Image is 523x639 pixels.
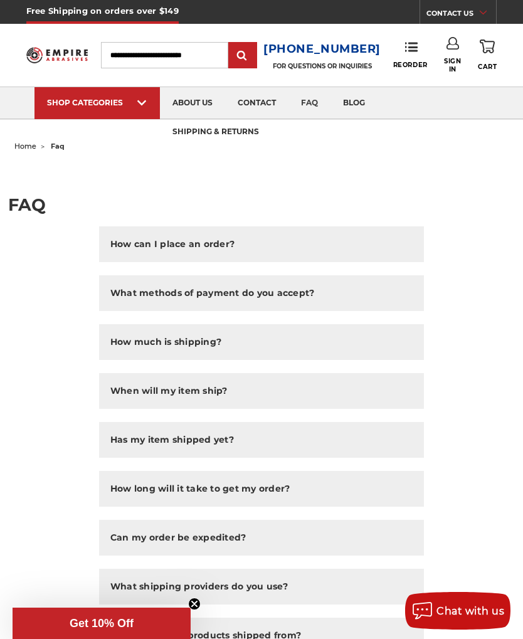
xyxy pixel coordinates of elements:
[288,87,330,119] a: faq
[110,384,228,398] h2: When will my item ship?
[110,531,246,544] h2: Can my order be expedited?
[47,98,147,107] div: SHOP CATEGORIES
[13,608,191,639] div: Get 10% OffClose teaser
[99,275,424,311] button: What methods of payment do you accept?
[478,37,497,73] a: Cart
[393,61,428,69] span: Reorder
[330,87,378,119] a: blog
[230,43,255,68] input: Submit
[110,238,235,251] h2: How can I place an order?
[99,324,424,360] button: How much is shipping?
[225,87,288,119] a: contact
[110,482,290,495] h2: How long will it take to get my order?
[478,63,497,71] span: Cart
[99,569,424,605] button: What shipping providers do you use?
[393,41,428,68] a: Reorder
[99,373,424,409] button: When will my item ship?
[14,142,36,151] a: home
[436,605,504,617] span: Chat with us
[70,617,134,630] span: Get 10% Off
[263,40,381,58] a: [PHONE_NUMBER]
[110,287,315,300] h2: What methods of payment do you accept?
[188,598,201,610] button: Close teaser
[426,6,496,24] a: CONTACT US
[160,87,225,119] a: about us
[444,57,461,73] span: Sign In
[160,117,272,149] a: shipping & returns
[99,422,424,458] button: Has my item shipped yet?
[99,520,424,556] button: Can my order be expedited?
[405,592,510,630] button: Chat with us
[99,226,424,262] button: How can I place an order?
[51,142,65,151] span: faq
[110,335,221,349] h2: How much is shipping?
[8,196,515,213] h1: FAQ
[110,580,288,593] h2: What shipping providers do you use?
[263,62,381,70] p: FOR QUESTIONS OR INQUIRIES
[26,43,88,67] img: Empire Abrasives
[99,471,424,507] button: How long will it take to get my order?
[110,433,234,446] h2: Has my item shipped yet?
